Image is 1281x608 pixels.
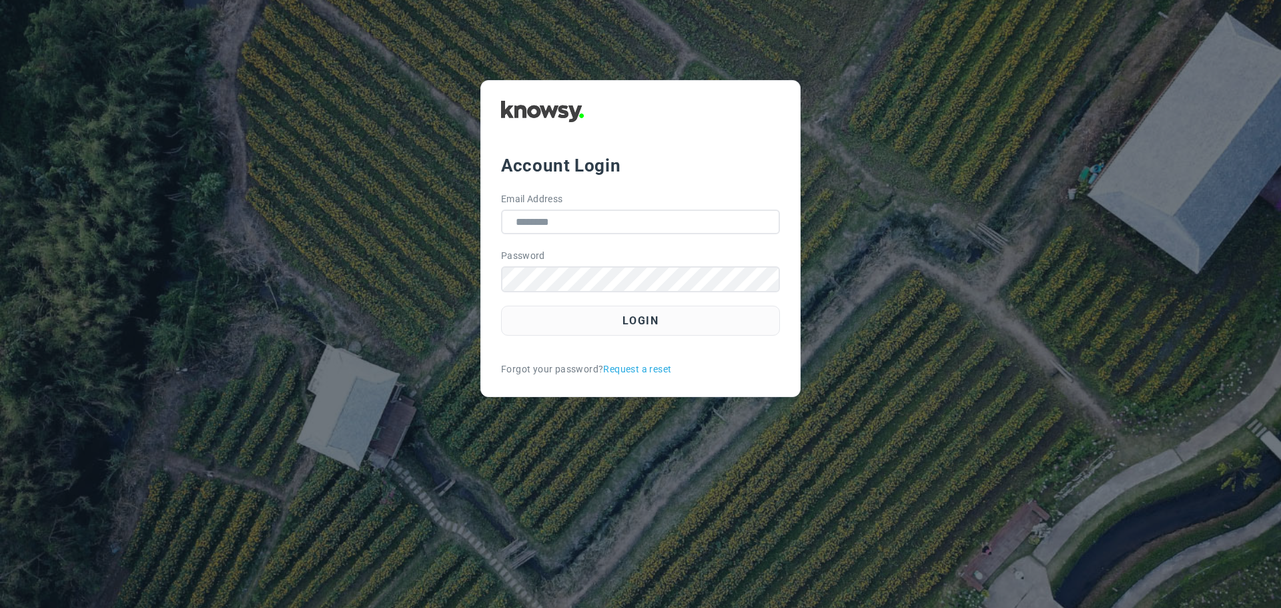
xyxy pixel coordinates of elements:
[603,362,671,376] a: Request a reset
[501,154,780,178] div: Account Login
[501,192,563,206] label: Email Address
[501,249,545,263] label: Password
[501,362,780,376] div: Forgot your password?
[501,306,780,336] button: Login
